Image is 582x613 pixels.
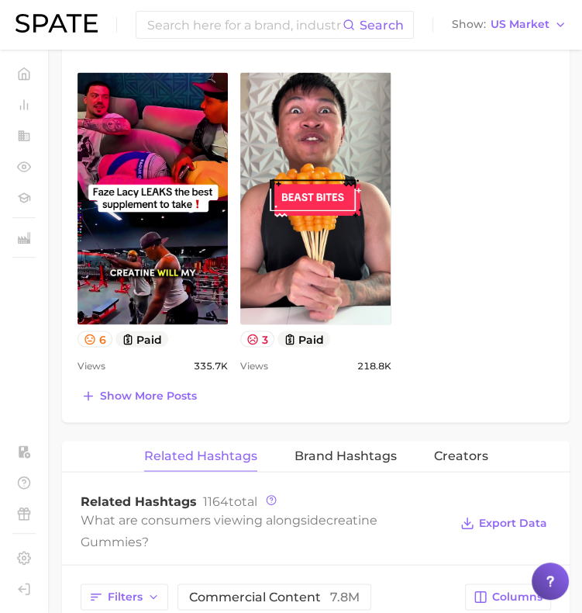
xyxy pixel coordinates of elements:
button: Export Data [456,512,551,534]
span: Brand Hashtags [294,448,397,462]
button: Columns [465,584,551,610]
a: Log out. Currently logged in with e-mail pquiroz@maryruths.com. [12,577,36,601]
button: 3 [240,331,274,347]
span: 7.8m [330,589,360,604]
span: Export Data [479,516,547,529]
span: US Market [491,20,549,29]
span: Views [77,356,105,375]
span: Show more posts [100,389,197,402]
span: Search [360,18,404,33]
span: total [203,494,257,508]
span: commercial content [189,590,360,603]
span: 218.8k [357,356,391,375]
button: ShowUS Market [448,15,570,35]
span: Columns [492,590,542,603]
span: Filters [108,590,143,603]
span: Views [240,356,268,375]
span: Related Hashtags [81,494,197,508]
span: creatine gummies [81,512,377,548]
div: What are consumers viewing alongside ? [81,509,449,551]
span: Creators [434,448,488,462]
button: paid [115,331,169,347]
span: Related Hashtags [144,448,257,462]
button: Show more posts [77,385,201,407]
span: 1164 [203,494,229,508]
input: Search here for a brand, industry, or ingredient [146,12,343,38]
button: Filters [81,584,168,610]
span: 335.7k [194,356,228,375]
button: paid [277,331,331,347]
button: 6 [77,331,112,347]
span: Show [452,20,486,29]
img: SPATE [15,14,98,33]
